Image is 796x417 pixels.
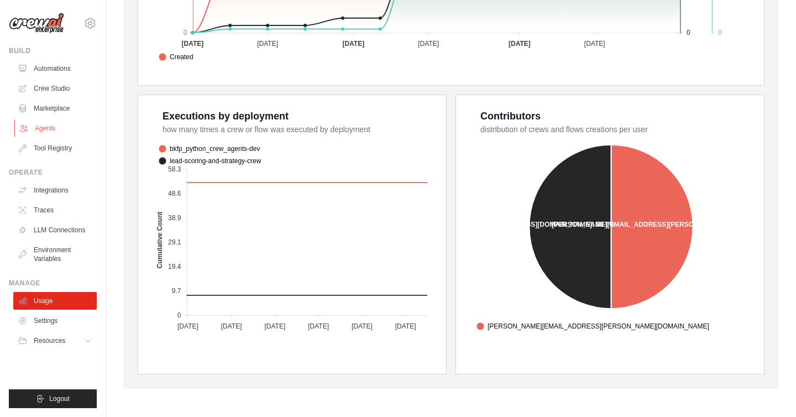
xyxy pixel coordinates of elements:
tspan: 0 [184,29,187,37]
span: [PERSON_NAME][EMAIL_ADDRESS][PERSON_NAME][DOMAIN_NAME] [476,321,709,331]
span: lead-scoring-and-strategy-crew [159,156,261,166]
button: Resources [13,332,97,350]
a: LLM Connections [13,221,97,239]
a: Usage [13,292,97,310]
button: Logout [9,389,97,408]
tspan: [DATE] [395,322,416,330]
a: Crew Studio [13,80,97,97]
tspan: [DATE] [418,40,439,48]
tspan: [DATE] [265,322,286,330]
a: Settings [13,312,97,330]
a: Marketplace [13,100,97,117]
tspan: [DATE] [221,322,242,330]
tspan: 9.7 [172,287,181,295]
tspan: 58.3 [168,165,181,173]
tspan: [DATE] [584,40,605,48]
img: Logo [9,13,64,34]
a: Automations [13,60,97,77]
tspan: [DATE] [181,40,203,48]
text: Cumulative Count [156,212,164,269]
div: Contributors [480,108,541,124]
tspan: 0 [718,29,722,37]
tspan: [DATE] [342,40,364,48]
tspan: [DATE] [509,40,531,48]
span: Logout [49,394,70,403]
tspan: 29.1 [168,238,181,246]
span: Resources [34,336,65,345]
a: Integrations [13,181,97,199]
div: Build [9,46,97,55]
dt: how many times a crew or flow was executed by deployment [163,124,433,135]
tspan: 38.9 [168,214,181,222]
a: Agents [14,119,98,137]
dt: distribution of crews and flows creations per user [480,124,751,135]
span: bkfp_python_crew_agents-dev [159,144,260,154]
div: Executions by deployment [163,108,289,124]
tspan: [DATE] [177,322,198,330]
a: Environment Variables [13,241,97,268]
tspan: [DATE] [308,322,329,330]
span: Created [159,52,193,62]
tspan: [DATE] [257,40,278,48]
div: Operate [9,168,97,177]
tspan: 48.6 [168,190,181,197]
tspan: [DATE] [352,322,373,330]
tspan: 0 [687,29,690,37]
div: Manage [9,279,97,288]
a: Tool Registry [13,139,97,157]
a: Traces [13,201,97,219]
tspan: 0 [177,311,181,319]
tspan: 19.4 [168,263,181,270]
